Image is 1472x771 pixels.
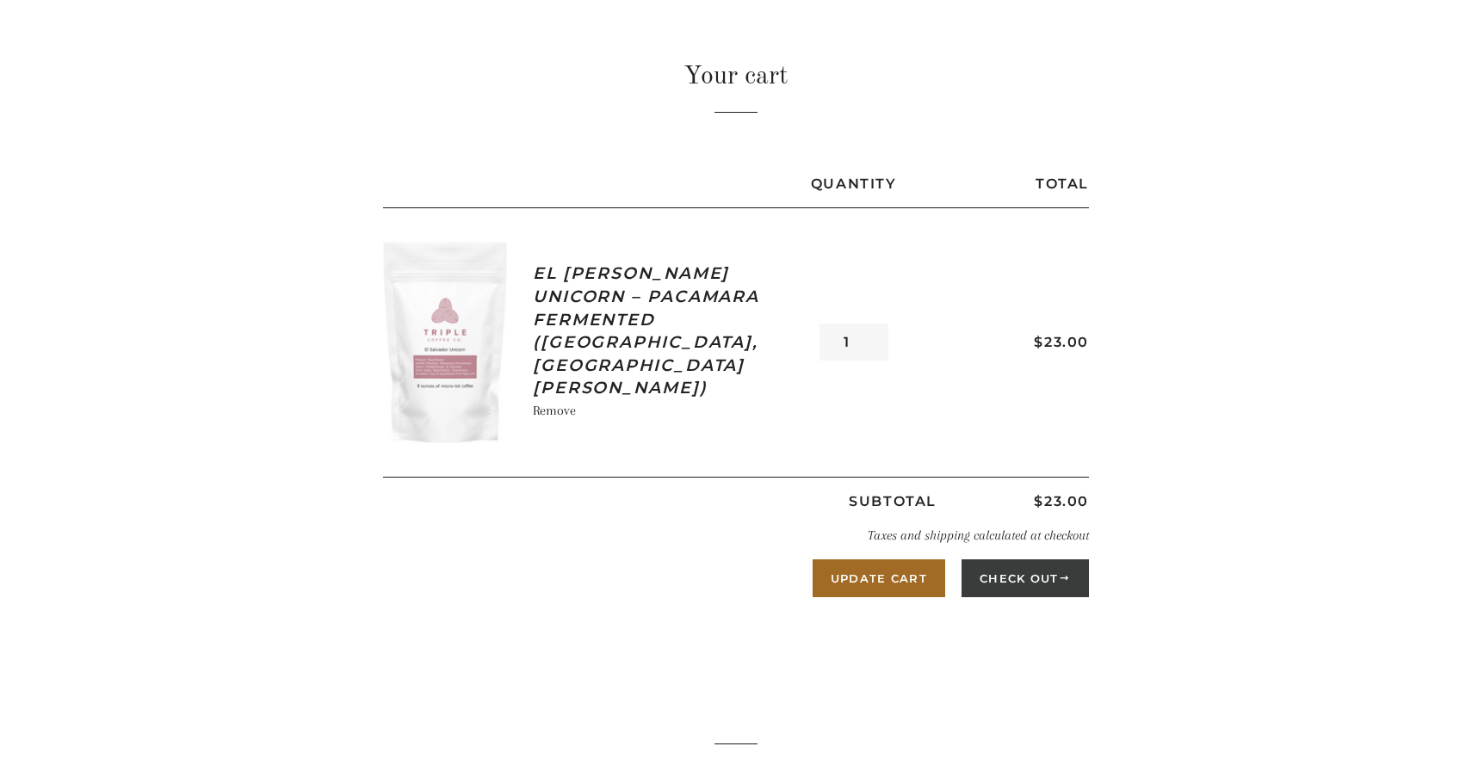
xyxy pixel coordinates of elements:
span: $23.00 [1034,334,1089,350]
span: Subtotal [849,493,937,509]
button: Update Cart [813,559,945,597]
button: Check Out [962,559,1089,597]
span: $23.00 [1034,493,1089,509]
a: Remove [533,403,576,418]
h1: Your cart [383,59,1089,95]
div: Quantity [807,173,900,194]
em: Taxes and shipping calculated at checkout [868,527,1089,543]
img: El Salvador Unicorn – Pacamara Fermented (Chalatenango, El Salvador) [383,234,507,451]
a: El [PERSON_NAME] Unicorn – Pacamara Fermented ([GEOGRAPHIC_DATA], [GEOGRAPHIC_DATA][PERSON_NAME]) [533,262,779,400]
div: Total [900,173,1089,194]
